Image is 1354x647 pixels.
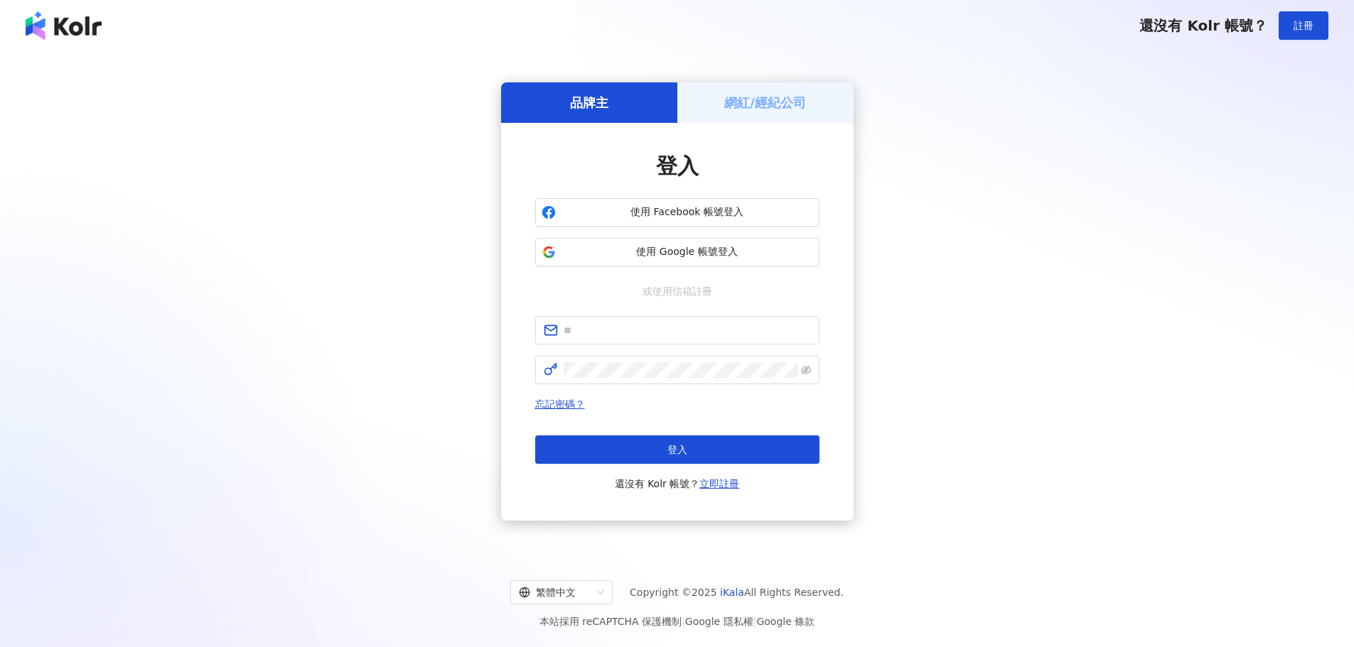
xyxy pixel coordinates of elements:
[1294,20,1313,31] span: 註冊
[1279,11,1328,40] button: 註冊
[539,613,815,630] span: 本站採用 reCAPTCHA 保護機制
[656,153,699,178] span: 登入
[724,94,806,112] h5: 網紅/經紀公司
[667,444,687,455] span: 登入
[562,205,813,219] span: 使用 Facebook 帳號登入
[801,365,811,375] span: eye-invisible
[570,94,608,112] h5: 品牌主
[756,616,815,627] a: Google 條款
[682,616,685,627] span: |
[1139,17,1267,34] span: 還沒有 Kolr 帳號？
[26,11,102,40] img: logo
[519,581,591,604] div: 繁體中文
[535,238,820,266] button: 使用 Google 帳號登入
[633,283,722,299] span: 或使用信箱註冊
[630,584,844,601] span: Copyright © 2025 All Rights Reserved.
[535,398,585,410] a: 忘記密碼？
[699,478,739,489] a: 立即註冊
[685,616,753,627] a: Google 隱私權
[753,616,757,627] span: |
[562,245,813,259] span: 使用 Google 帳號登入
[720,587,744,598] a: iKala
[535,198,820,227] button: 使用 Facebook 帳號登入
[535,435,820,464] button: 登入
[615,475,740,492] span: 還沒有 Kolr 帳號？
